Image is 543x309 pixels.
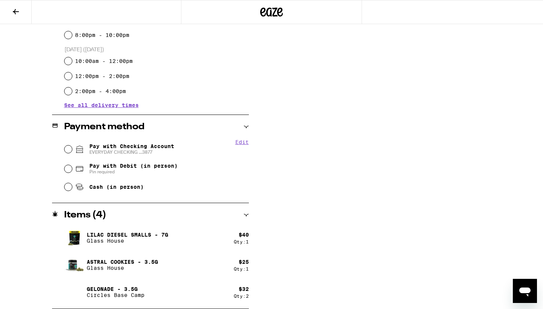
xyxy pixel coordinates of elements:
label: 2:00pm - 4:00pm [75,88,126,94]
div: $ 40 [239,232,249,238]
h2: Items ( 4 ) [64,211,106,220]
label: 8:00pm - 10:00pm [75,32,129,38]
span: Cash (in person) [89,184,144,190]
p: Astral Cookies - 3.5g [87,259,158,265]
p: Lilac Diesel Smalls - 7g [87,232,168,238]
p: [DATE] ([DATE]) [64,46,249,54]
span: Pin required [89,169,178,175]
span: Pay with Debit (in person) [89,163,178,169]
button: Edit [235,139,249,145]
p: Glass House [87,265,158,271]
p: Glass House [87,238,168,244]
div: Qty: 2 [234,294,249,298]
span: Pay with Checking Account [89,143,174,155]
div: Qty: 1 [234,266,249,271]
label: 12:00pm - 2:00pm [75,73,129,79]
p: Gelonade - 3.5g [87,286,144,292]
div: $ 25 [239,259,249,265]
span: EVERYDAY CHECKING ...3877 [89,149,174,155]
img: Astral Cookies - 3.5g [64,254,85,275]
iframe: Button to launch messaging window, conversation in progress [513,279,537,303]
div: $ 32 [239,286,249,292]
button: See all delivery times [64,102,139,108]
label: 10:00am - 12:00pm [75,58,133,64]
img: Gelonade - 3.5g [64,281,85,303]
img: Lilac Diesel Smalls - 7g [64,227,85,248]
p: Circles Base Camp [87,292,144,298]
h2: Payment method [64,122,144,132]
div: Qty: 1 [234,239,249,244]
